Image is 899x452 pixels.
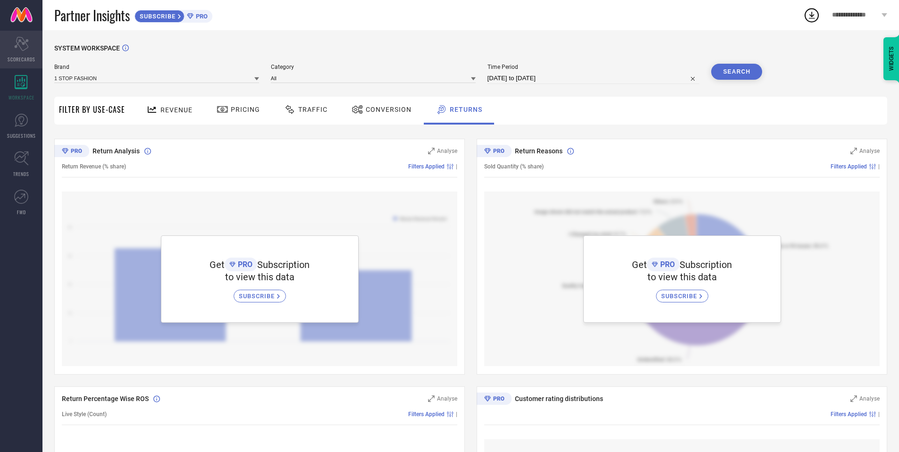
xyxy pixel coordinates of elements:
[8,94,34,101] span: WORKSPACE
[257,259,310,270] span: Subscription
[17,209,26,216] span: FWD
[859,395,880,402] span: Analyse
[210,259,225,270] span: Get
[92,147,140,155] span: Return Analysis
[62,395,149,402] span: Return Percentage Wise ROS
[437,395,457,402] span: Analyse
[366,106,412,113] span: Conversion
[135,13,178,20] span: SUBSCRIBE
[62,411,107,418] span: Live Style (Count)
[850,395,857,402] svg: Zoom
[878,411,880,418] span: |
[661,293,699,300] span: SUBSCRIBE
[54,145,89,159] div: Premium
[225,271,294,283] span: to view this data
[54,44,120,52] span: SYSTEM WORKSPACE
[234,283,286,302] a: SUBSCRIBE
[831,163,867,170] span: Filters Applied
[484,163,544,170] span: Sold Quantity (% share)
[8,56,35,63] span: SCORECARDS
[54,64,259,70] span: Brand
[298,106,328,113] span: Traffic
[408,411,445,418] span: Filters Applied
[477,393,512,407] div: Premium
[859,148,880,154] span: Analyse
[831,411,867,418] span: Filters Applied
[7,132,36,139] span: SUGGESTIONS
[680,259,732,270] span: Subscription
[231,106,260,113] span: Pricing
[54,6,130,25] span: Partner Insights
[647,271,717,283] span: to view this data
[850,148,857,154] svg: Zoom
[235,260,252,269] span: PRO
[456,163,457,170] span: |
[456,411,457,418] span: |
[428,395,435,402] svg: Zoom
[487,64,700,70] span: Time Period
[239,293,277,300] span: SUBSCRIBE
[437,148,457,154] span: Analyse
[59,104,125,115] span: Filter By Use-Case
[632,259,647,270] span: Get
[428,148,435,154] svg: Zoom
[658,260,675,269] span: PRO
[515,395,603,402] span: Customer rating distributions
[878,163,880,170] span: |
[160,106,193,114] span: Revenue
[271,64,476,70] span: Category
[477,145,512,159] div: Premium
[193,13,208,20] span: PRO
[62,163,126,170] span: Return Revenue (% share)
[803,7,820,24] div: Open download list
[515,147,563,155] span: Return Reasons
[134,8,212,23] a: SUBSCRIBEPRO
[13,170,29,177] span: TRENDS
[656,283,708,302] a: SUBSCRIBE
[487,73,700,84] input: Select time period
[408,163,445,170] span: Filters Applied
[450,106,482,113] span: Returns
[711,64,762,80] button: Search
